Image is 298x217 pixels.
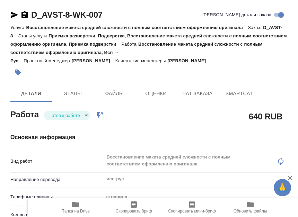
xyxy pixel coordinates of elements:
[221,198,279,217] button: Обновить файлы
[10,42,262,63] p: Восстановление макета средней сложности с полным соответствием оформлению оригинала, Исп → Рус
[20,11,29,19] button: Скопировать ссылку
[46,198,105,217] button: Папка на Drive
[10,25,26,30] p: Услуга
[61,209,90,214] span: Папка на Drive
[234,209,267,214] span: Обновить файлы
[56,89,89,98] span: Этапы
[121,42,138,47] p: Работа
[115,209,152,214] span: Скопировать бриф
[139,89,173,98] span: Оценки
[47,112,82,118] button: Готов к работе
[10,65,26,80] button: Добавить тэг
[18,33,49,38] p: Этапы услуги
[72,58,115,63] p: [PERSON_NAME]
[168,209,216,214] span: Скопировать мини-бриф
[249,110,282,122] h2: 640 RUB
[202,11,271,18] span: [PERSON_NAME] детали заказа
[10,11,19,19] button: Скопировать ссылку для ЯМессенджера
[222,89,256,98] span: SmartCat
[115,58,168,63] p: Клиентские менеджеры
[10,193,104,200] p: Тарифные единицы
[105,198,163,217] button: Скопировать бриф
[104,191,290,203] div: страница
[10,33,287,47] p: Приемка разверстки, Подверстка, Восстановление макета средней сложности с полным соответствием оф...
[10,176,104,183] p: Направление перевода
[44,111,90,120] div: Готов к работе
[26,25,248,30] p: Восстановление макета средней сложности с полным соответствием оформлению оригинала
[15,89,48,98] span: Детали
[163,198,221,217] button: Скопировать мини-бриф
[31,10,103,19] a: D_AVST-8-WK-007
[98,89,131,98] span: Файлы
[24,58,71,63] p: Проектный менеджер
[277,180,288,195] span: 🙏
[10,108,39,120] h2: Работа
[167,58,211,63] p: [PERSON_NAME]
[10,133,290,142] h4: Основная информация
[181,89,214,98] span: Чат заказа
[248,25,263,30] p: Заказ:
[10,158,104,165] p: Вид работ
[274,179,291,196] button: 🙏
